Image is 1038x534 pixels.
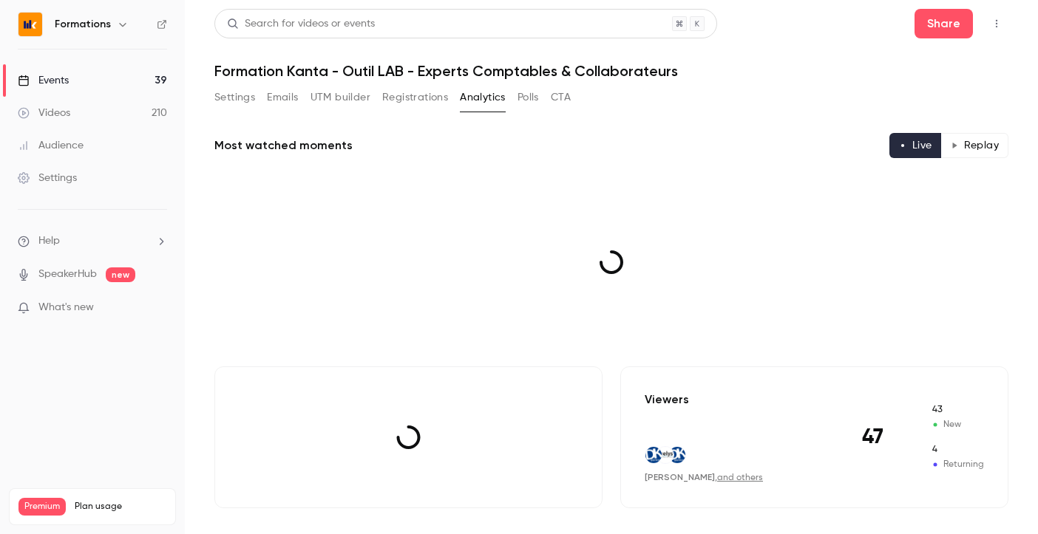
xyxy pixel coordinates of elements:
span: New [931,403,984,417]
img: inelys.fr [657,447,674,463]
div: Search for videos or events [227,16,375,32]
span: [PERSON_NAME] [645,472,715,482]
button: Registrations [382,86,448,109]
iframe: Noticeable Trigger [149,301,167,315]
div: Videos [18,106,70,120]
button: Live [889,133,942,158]
button: CTA [551,86,571,109]
button: Analytics [460,86,506,109]
span: Premium [18,498,66,516]
span: What's new [38,300,94,315]
button: Polls [518,86,539,109]
img: dk-partners.fr [645,447,662,463]
h1: Formation Kanta - Outil LAB - Experts Comptables & Collaborateurs [214,62,1008,80]
div: Audience [18,138,84,153]
button: Settings [214,86,255,109]
p: Viewers [645,391,689,408]
button: Emails [267,86,298,109]
span: Returning [931,458,984,471]
button: UTM builder [311,86,370,109]
span: new [106,267,135,282]
img: dk-partners.fr [669,447,685,463]
button: Share [915,9,973,38]
div: Events [18,73,69,88]
button: Replay [941,133,1008,158]
li: help-dropdown-opener [18,233,167,249]
a: SpeakerHub [38,267,97,282]
div: Settings [18,171,77,185]
span: Help [38,233,60,249]
h6: Formations [55,17,111,32]
span: Returning [931,443,984,456]
span: New [931,418,984,431]
div: , [645,471,763,484]
a: and others [717,473,763,482]
span: Plan usage [75,501,166,513]
img: Formations [18,13,42,36]
h2: Most watched moments [214,137,353,154]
